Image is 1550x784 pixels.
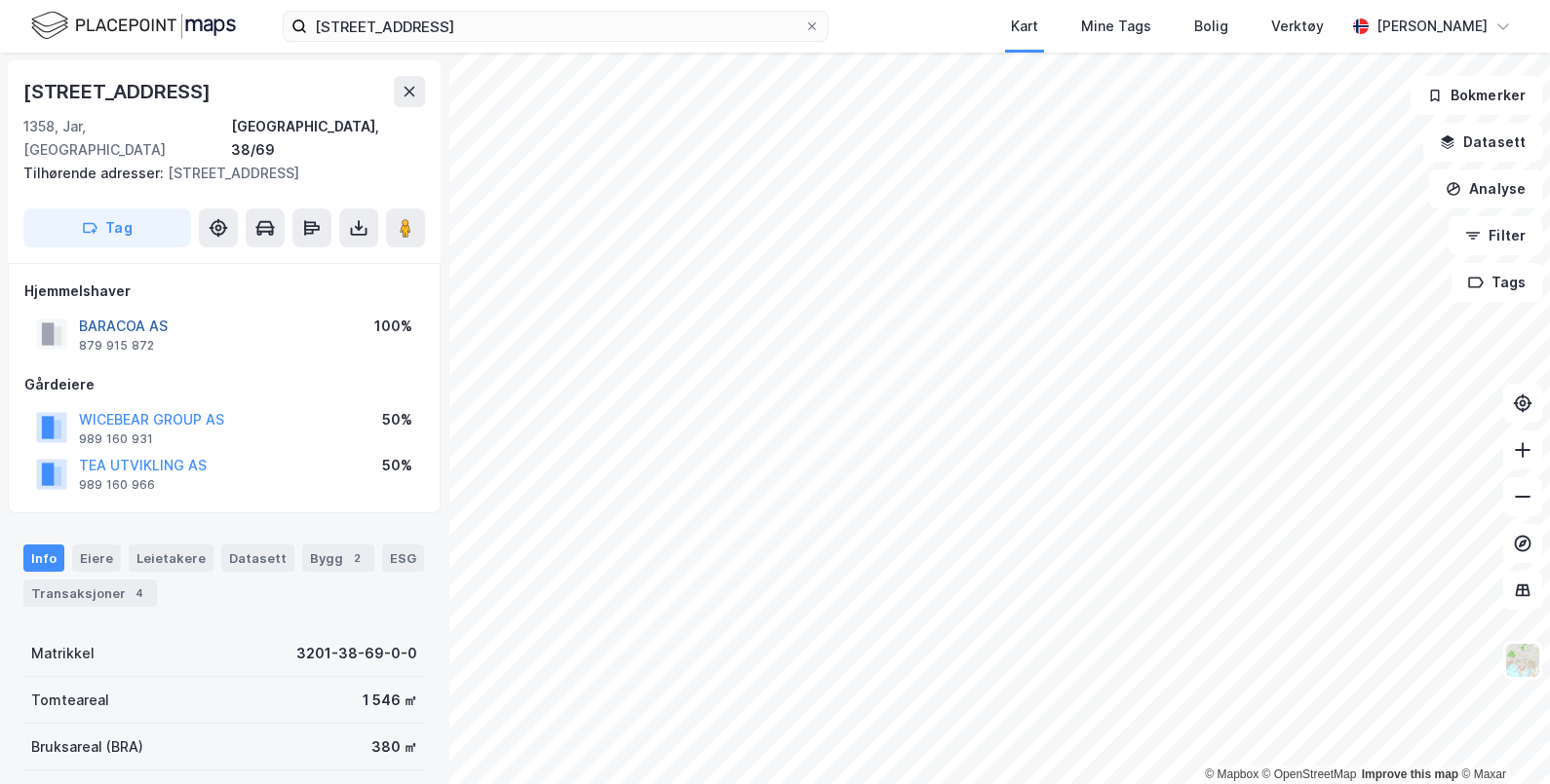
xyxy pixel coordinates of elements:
[24,280,424,303] div: Hjemmelshaver
[1449,216,1542,255] button: Filter
[1453,691,1550,784] iframe: Chat Widget
[31,9,236,43] img: logo.f888ab2527a4732fd821a326f86c7f29.svg
[129,544,213,572] div: Leietakere
[231,115,425,162] div: [GEOGRAPHIC_DATA], 38/69
[1504,642,1541,679] img: Z
[1271,15,1324,38] div: Verktøy
[1376,15,1488,38] div: [PERSON_NAME]
[347,548,367,568] div: 2
[72,544,121,572] div: Eiere
[1423,123,1542,162] button: Datasett
[1452,263,1542,302] button: Tags
[31,642,95,665] div: Matrikkel
[374,315,412,338] div: 100%
[1411,76,1542,115] button: Bokmerker
[1262,767,1357,781] a: OpenStreetMap
[363,689,417,712] div: 1 546 ㎡
[1205,767,1259,781] a: Mapbox
[1011,15,1038,38] div: Kart
[23,579,157,607] div: Transaksjoner
[79,477,155,493] div: 989 160 966
[302,544,374,572] div: Bygg
[296,642,417,665] div: 3201-38-69-0-0
[1081,15,1151,38] div: Mine Tags
[382,454,412,477] div: 50%
[307,12,804,41] input: Søk på adresse, matrikkel, gårdeiere, leietakere eller personer
[23,115,231,162] div: 1358, Jar, [GEOGRAPHIC_DATA]
[1429,169,1542,208] button: Analyse
[31,689,109,712] div: Tomteareal
[130,583,149,603] div: 4
[1362,767,1458,781] a: Improve this map
[79,431,153,447] div: 989 160 931
[24,373,424,396] div: Gårdeiere
[31,735,143,759] div: Bruksareal (BRA)
[1194,15,1228,38] div: Bolig
[382,544,424,572] div: ESG
[371,735,417,759] div: 380 ㎡
[23,162,409,185] div: [STREET_ADDRESS]
[221,544,294,572] div: Datasett
[23,76,214,107] div: [STREET_ADDRESS]
[23,208,191,247] button: Tag
[23,544,64,572] div: Info
[23,165,168,181] span: Tilhørende adresser:
[79,338,154,354] div: 879 915 872
[382,408,412,431] div: 50%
